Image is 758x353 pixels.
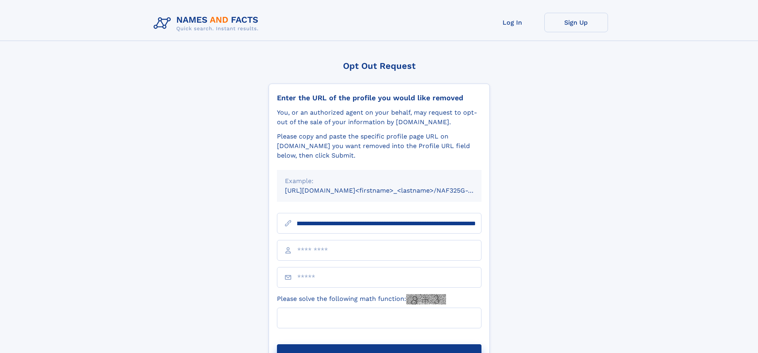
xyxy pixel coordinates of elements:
[481,13,544,32] a: Log In
[544,13,608,32] a: Sign Up
[150,13,265,34] img: Logo Names and Facts
[277,132,481,160] div: Please copy and paste the specific profile page URL on [DOMAIN_NAME] you want removed into the Pr...
[277,108,481,127] div: You, or an authorized agent on your behalf, may request to opt-out of the sale of your informatio...
[285,176,474,186] div: Example:
[269,61,490,71] div: Opt Out Request
[277,294,446,304] label: Please solve the following math function:
[277,94,481,102] div: Enter the URL of the profile you would like removed
[285,187,497,194] small: [URL][DOMAIN_NAME]<firstname>_<lastname>/NAF325G-xxxxxxxx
